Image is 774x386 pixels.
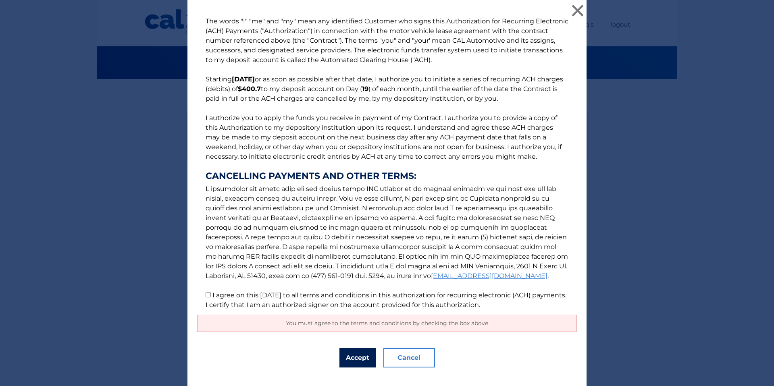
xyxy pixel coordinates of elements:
[286,320,488,327] span: You must agree to the terms and conditions by checking the box above
[238,85,261,93] b: $400.7
[232,75,255,83] b: [DATE]
[570,2,586,19] button: ×
[206,171,568,181] strong: CANCELLING PAYMENTS AND OTHER TERMS:
[206,291,566,309] label: I agree on this [DATE] to all terms and conditions in this authorization for recurring electronic...
[362,85,368,93] b: 19
[339,348,376,367] button: Accept
[431,272,547,280] a: [EMAIL_ADDRESS][DOMAIN_NAME]
[198,17,576,310] p: The words "I" "me" and "my" mean any identified Customer who signs this Authorization for Recurri...
[383,348,435,367] button: Cancel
